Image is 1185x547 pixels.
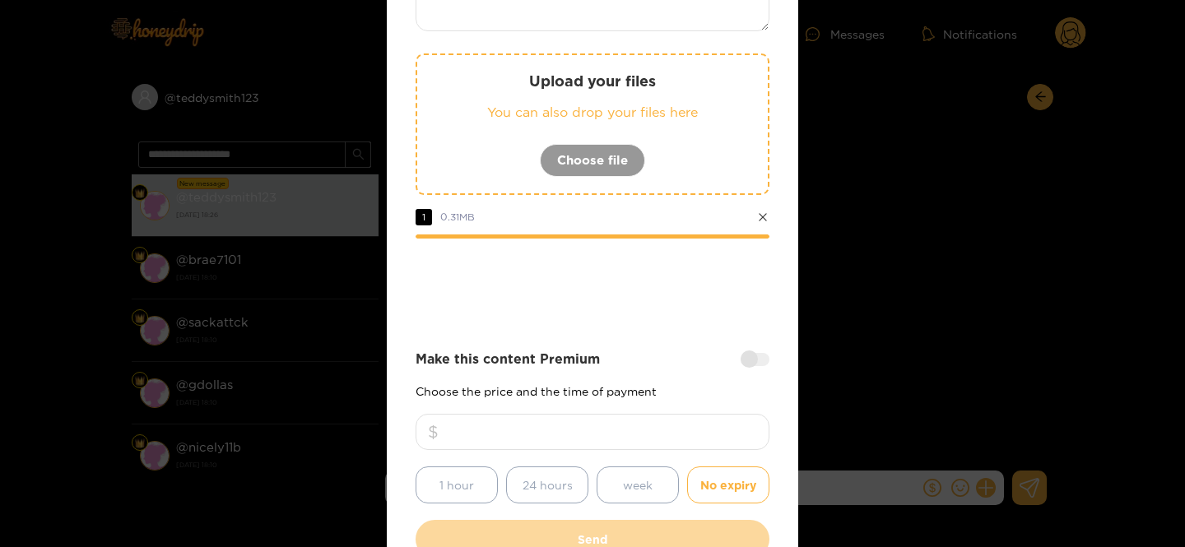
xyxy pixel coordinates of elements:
[597,466,679,503] button: week
[687,466,769,503] button: No expiry
[450,72,735,90] p: Upload your files
[623,475,653,494] span: week
[506,466,588,503] button: 24 hours
[416,209,432,225] span: 1
[450,103,735,122] p: You can also drop your files here
[700,475,756,494] span: No expiry
[416,385,769,397] p: Choose the price and the time of payment
[439,475,474,494] span: 1 hour
[440,211,475,222] span: 0.31 MB
[540,144,645,177] button: Choose file
[523,475,573,494] span: 24 hours
[416,466,498,503] button: 1 hour
[416,350,600,369] strong: Make this content Premium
